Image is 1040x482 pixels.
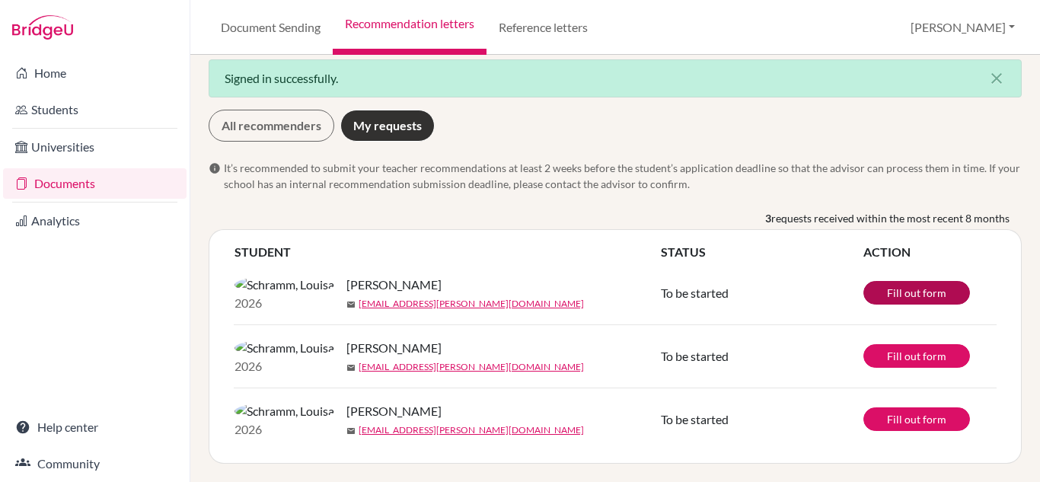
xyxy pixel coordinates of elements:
[359,360,584,374] a: [EMAIL_ADDRESS][PERSON_NAME][DOMAIN_NAME]
[863,407,970,431] a: Fill out form
[765,210,771,226] b: 3
[904,13,1022,42] button: [PERSON_NAME]
[661,286,729,300] span: To be started
[346,402,442,420] span: [PERSON_NAME]
[661,349,729,363] span: To be started
[3,168,187,199] a: Documents
[3,132,187,162] a: Universities
[863,344,970,368] a: Fill out form
[209,162,221,174] span: info
[661,412,729,426] span: To be started
[12,15,73,40] img: Bridge-U
[3,58,187,88] a: Home
[3,94,187,125] a: Students
[346,276,442,294] span: [PERSON_NAME]
[972,60,1021,97] button: Close
[234,357,334,375] p: 2026
[234,402,334,420] img: Schramm, Louisa
[234,276,334,294] img: Schramm, Louisa
[863,242,997,262] th: ACTION
[209,110,334,142] a: All recommenders
[3,448,187,479] a: Community
[359,297,584,311] a: [EMAIL_ADDRESS][PERSON_NAME][DOMAIN_NAME]
[359,423,584,437] a: [EMAIL_ADDRESS][PERSON_NAME][DOMAIN_NAME]
[234,339,334,357] img: Schramm, Louisa
[234,294,334,312] p: 2026
[346,339,442,357] span: [PERSON_NAME]
[209,59,1022,97] div: Signed in successfully.
[863,281,970,305] a: Fill out form
[234,420,334,439] p: 2026
[987,69,1006,88] i: close
[660,242,863,262] th: STATUS
[340,110,435,142] a: My requests
[3,206,187,236] a: Analytics
[346,426,356,436] span: mail
[234,242,660,262] th: STUDENT
[3,412,187,442] a: Help center
[224,160,1022,192] span: It’s recommended to submit your teacher recommendations at least 2 weeks before the student’s app...
[346,363,356,372] span: mail
[771,210,1010,226] span: requests received within the most recent 8 months
[346,300,356,309] span: mail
